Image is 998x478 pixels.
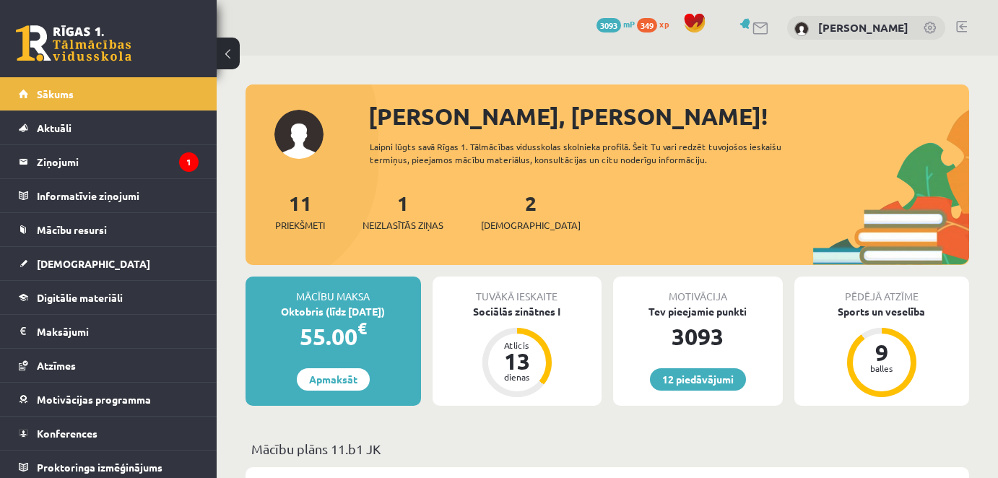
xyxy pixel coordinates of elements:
span: mP [623,18,635,30]
a: Rīgas 1. Tālmācības vidusskola [16,25,131,61]
div: Sports un veselība [794,304,970,319]
a: Sports un veselība 9 balles [794,304,970,399]
div: 13 [495,349,539,373]
span: Digitālie materiāli [37,291,123,304]
div: Atlicis [495,341,539,349]
p: Mācību plāns 11.b1 JK [251,439,963,459]
i: 1 [179,152,199,172]
a: Apmaksāt [297,368,370,391]
a: Digitālie materiāli [19,281,199,314]
a: Aktuāli [19,111,199,144]
div: Motivācija [613,277,783,304]
a: 12 piedāvājumi [650,368,746,391]
a: Ziņojumi1 [19,145,199,178]
span: Atzīmes [37,359,76,372]
a: Sākums [19,77,199,110]
a: 349 xp [637,18,676,30]
div: Mācību maksa [246,277,421,304]
div: Sociālās zinātnes I [433,304,602,319]
span: 349 [637,18,657,32]
div: Oktobris (līdz [DATE]) [246,304,421,319]
legend: Informatīvie ziņojumi [37,179,199,212]
a: Maksājumi [19,315,199,348]
a: 2[DEMOGRAPHIC_DATA] [481,190,581,233]
div: balles [860,364,903,373]
span: Proktoringa izmēģinājums [37,461,162,474]
span: [DEMOGRAPHIC_DATA] [481,218,581,233]
a: Sociālās zinātnes I Atlicis 13 dienas [433,304,602,399]
a: 1Neizlasītās ziņas [363,190,443,233]
a: Mācību resursi [19,213,199,246]
span: 3093 [596,18,621,32]
span: xp [659,18,669,30]
div: 55.00 [246,319,421,354]
span: € [357,318,367,339]
legend: Maksājumi [37,315,199,348]
a: Atzīmes [19,349,199,382]
div: Tuvākā ieskaite [433,277,602,304]
div: 9 [860,341,903,364]
img: Elise Burdikova [794,22,809,36]
span: Priekšmeti [275,218,325,233]
a: Motivācijas programma [19,383,199,416]
div: Tev pieejamie punkti [613,304,783,319]
a: Konferences [19,417,199,450]
span: Konferences [37,427,97,440]
a: [PERSON_NAME] [818,20,908,35]
span: Mācību resursi [37,223,107,236]
span: Motivācijas programma [37,393,151,406]
div: Laipni lūgts savā Rīgas 1. Tālmācības vidusskolas skolnieka profilā. Šeit Tu vari redzēt tuvojošo... [370,140,804,166]
a: [DEMOGRAPHIC_DATA] [19,247,199,280]
legend: Ziņojumi [37,145,199,178]
span: [DEMOGRAPHIC_DATA] [37,257,150,270]
div: [PERSON_NAME], [PERSON_NAME]! [368,99,969,134]
a: 3093 mP [596,18,635,30]
span: Aktuāli [37,121,71,134]
a: 11Priekšmeti [275,190,325,233]
div: dienas [495,373,539,381]
div: Pēdējā atzīme [794,277,970,304]
div: 3093 [613,319,783,354]
span: Sākums [37,87,74,100]
a: Informatīvie ziņojumi [19,179,199,212]
span: Neizlasītās ziņas [363,218,443,233]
